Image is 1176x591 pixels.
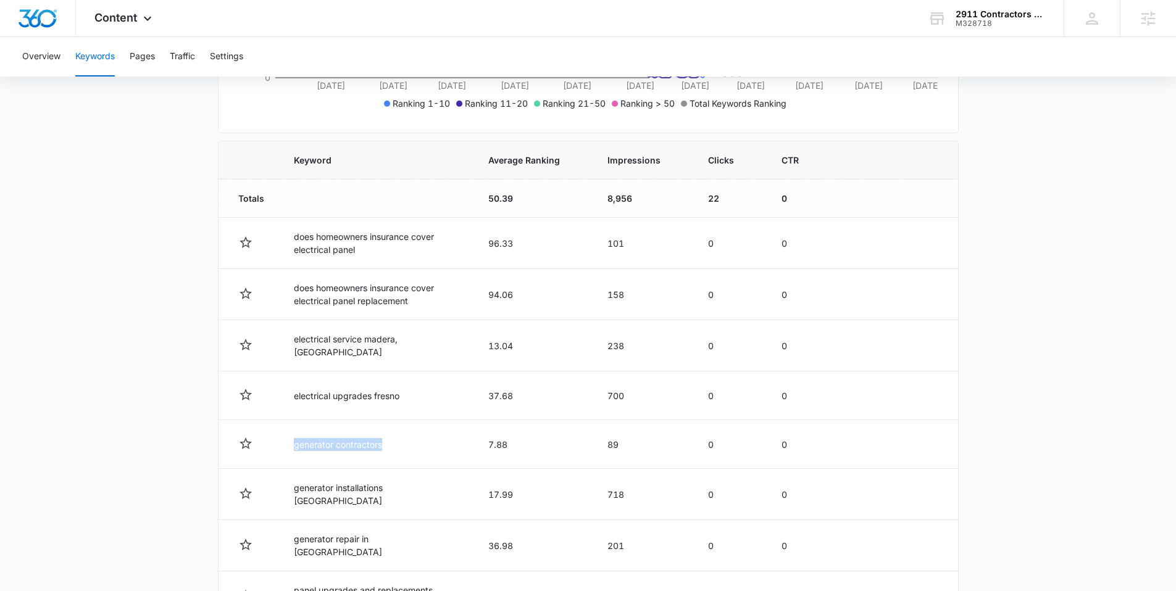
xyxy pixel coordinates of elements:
img: website_grey.svg [20,32,30,42]
td: 0 [767,218,832,269]
div: Domain: [DOMAIN_NAME] [32,32,136,42]
div: Keywords by Traffic [136,73,208,81]
td: does homeowners insurance cover electrical panel [279,218,473,269]
tspan: [DATE] [438,80,466,91]
tspan: [DATE] [736,80,764,91]
td: 94.06 [473,269,593,320]
td: 0 [767,371,832,420]
td: 0 [693,269,767,320]
button: Pages [130,37,155,76]
button: Keywords [75,37,115,76]
button: Traffic [170,37,195,76]
td: 50.39 [473,180,593,218]
td: 0 [767,469,832,520]
td: 0 [767,180,832,218]
td: 22 [693,180,767,218]
tspan: [DATE] [625,80,654,91]
td: 0 [767,320,832,371]
td: electrical upgrades fresno [279,371,473,420]
td: 17.99 [473,469,593,520]
span: Content [94,11,137,24]
td: generator repair in [GEOGRAPHIC_DATA] [279,520,473,571]
td: 0 [693,420,767,469]
button: Settings [210,37,243,76]
tspan: 0 [265,72,270,83]
span: CTR [782,154,799,167]
tspan: [DATE] [912,80,940,91]
span: Total Keywords Ranking [690,98,786,109]
td: 0 [693,218,767,269]
img: tab_domain_overview_orange.svg [33,72,43,81]
td: 96.33 [473,218,593,269]
tspan: [DATE] [563,80,591,91]
td: 89 [593,420,693,469]
td: 0 [767,520,832,571]
td: 0 [693,520,767,571]
td: 700 [593,371,693,420]
tspan: [DATE] [681,80,709,91]
span: Ranking 1-10 [393,98,450,109]
tspan: [DATE] [500,80,528,91]
div: account name [956,9,1046,19]
img: tab_keywords_by_traffic_grey.svg [123,72,133,81]
tspan: [DATE] [378,80,407,91]
span: Average Ranking [488,154,560,167]
tspan: [DATE] [795,80,824,91]
td: 0 [693,371,767,420]
td: 7.88 [473,420,593,469]
span: Impressions [607,154,661,167]
td: does homeowners insurance cover electrical panel replacement [279,269,473,320]
td: generator contractors [279,420,473,469]
div: v 4.0.25 [35,20,60,30]
td: 0 [693,320,767,371]
button: Overview [22,37,60,76]
td: generator installations [GEOGRAPHIC_DATA] [279,469,473,520]
span: Keyword [294,154,441,167]
td: 0 [767,269,832,320]
img: logo_orange.svg [20,20,30,30]
td: 13.04 [473,320,593,371]
td: Totals [219,180,279,218]
td: electrical service madera, [GEOGRAPHIC_DATA] [279,320,473,371]
td: 201 [593,520,693,571]
td: 101 [593,218,693,269]
span: Ranking > 50 [620,98,675,109]
div: Domain Overview [47,73,111,81]
td: 0 [693,469,767,520]
td: 718 [593,469,693,520]
span: Ranking 11-20 [465,98,528,109]
td: 0 [767,420,832,469]
span: Clicks [708,154,734,167]
div: account id [956,19,1046,28]
tspan: [DATE] [316,80,344,91]
td: 238 [593,320,693,371]
td: 36.98 [473,520,593,571]
td: 8,956 [593,180,693,218]
td: 158 [593,269,693,320]
tspan: [DATE] [854,80,882,91]
td: 37.68 [473,371,593,420]
span: Ranking 21-50 [543,98,606,109]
